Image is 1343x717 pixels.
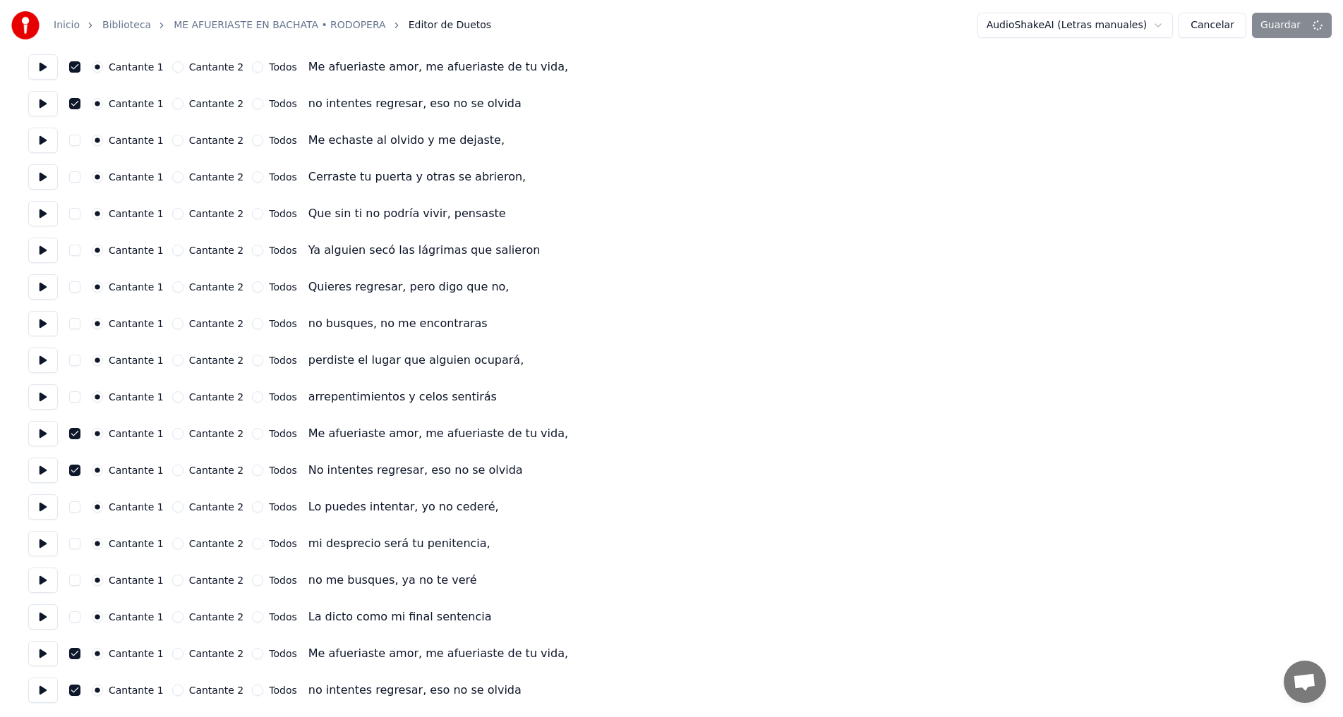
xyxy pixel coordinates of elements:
[308,388,497,405] div: arrepentimientos y celos sentirás
[308,132,505,149] div: Me echaste al olvido y me dejaste,
[409,18,491,32] span: Editor de Duetos
[269,355,296,365] label: Todos
[308,682,522,699] div: no intentes regresar, eso no se olvida
[308,168,526,185] div: Cerraste tu puerta y otras se abrieron,
[109,392,164,402] label: Cantante 1
[109,575,164,585] label: Cantante 1
[189,245,244,255] label: Cantante 2
[189,62,244,72] label: Cantante 2
[269,172,296,182] label: Todos
[109,209,164,219] label: Cantante 1
[269,612,296,622] label: Todos
[189,539,244,549] label: Cantante 2
[189,685,244,695] label: Cantante 2
[308,462,523,479] div: No intentes regresar, eso no se olvida
[308,95,522,112] div: no intentes regresar, eso no se olvida
[308,645,568,662] div: Me afueriaste amor, me afueriaste de tu vida,
[109,465,164,475] label: Cantante 1
[189,575,244,585] label: Cantante 2
[269,99,296,109] label: Todos
[308,498,499,515] div: Lo puedes intentar, yo no cederé,
[109,99,164,109] label: Cantante 1
[109,429,164,439] label: Cantante 1
[189,355,244,365] label: Cantante 2
[109,685,164,695] label: Cantante 1
[189,502,244,512] label: Cantante 2
[109,612,164,622] label: Cantante 1
[269,135,296,145] label: Todos
[269,282,296,292] label: Todos
[189,319,244,329] label: Cantante 2
[102,18,151,32] a: Biblioteca
[269,245,296,255] label: Todos
[109,62,164,72] label: Cantante 1
[189,649,244,658] label: Cantante 2
[269,319,296,329] label: Todos
[269,209,296,219] label: Todos
[189,172,244,182] label: Cantante 2
[269,685,296,695] label: Todos
[11,11,40,39] img: youka
[269,649,296,658] label: Todos
[109,282,164,292] label: Cantante 1
[109,172,164,182] label: Cantante 1
[308,608,492,625] div: La dicto como mi final sentencia
[54,18,491,32] nav: breadcrumb
[269,392,296,402] label: Todos
[308,315,488,332] div: no busques, no me encontraras
[189,135,244,145] label: Cantante 2
[1284,661,1326,703] a: Open chat
[1179,13,1246,38] button: Cancelar
[109,502,164,512] label: Cantante 1
[308,535,490,552] div: mi desprecio será tu penitencia,
[109,649,164,658] label: Cantante 1
[269,539,296,549] label: Todos
[189,465,244,475] label: Cantante 2
[54,18,80,32] a: Inicio
[269,575,296,585] label: Todos
[189,99,244,109] label: Cantante 2
[189,209,244,219] label: Cantante 2
[109,355,164,365] label: Cantante 1
[269,502,296,512] label: Todos
[109,245,164,255] label: Cantante 1
[308,59,568,75] div: Me afueriaste amor, me afueriaste de tu vida,
[189,612,244,622] label: Cantante 2
[174,18,386,32] a: ME AFUERIASTE EN BACHATA • RODOPERA
[109,319,164,329] label: Cantante 1
[269,62,296,72] label: Todos
[189,429,244,439] label: Cantante 2
[109,135,164,145] label: Cantante 1
[308,425,568,442] div: Me afueriaste amor, me afueriaste de tu vida,
[269,429,296,439] label: Todos
[308,352,524,369] div: perdiste el lugar que alguien ocupará,
[189,282,244,292] label: Cantante 2
[308,278,510,295] div: Quieres regresar, pero digo que no,
[109,539,164,549] label: Cantante 1
[269,465,296,475] label: Todos
[308,572,477,589] div: no me busques, ya no te veré
[308,205,506,222] div: Que sin ti no podría vivir, pensaste
[189,392,244,402] label: Cantante 2
[308,242,541,259] div: Ya alguien secó las lágrimas que salieron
